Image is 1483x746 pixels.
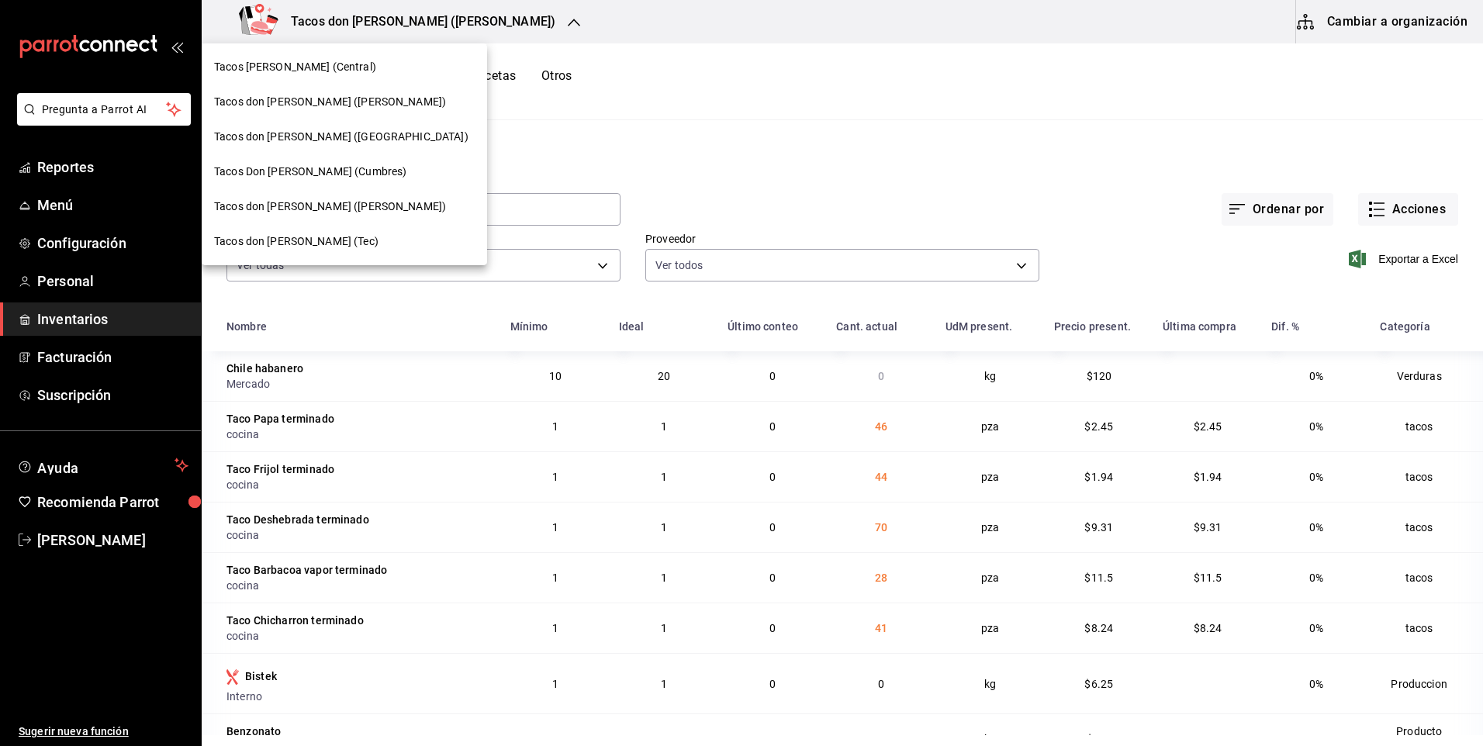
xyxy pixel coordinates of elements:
div: Tacos Don [PERSON_NAME] (Cumbres) [202,154,487,189]
span: Tacos don [PERSON_NAME] (Tec) [214,233,379,250]
div: Tacos [PERSON_NAME] (Central) [202,50,487,85]
span: Tacos don [PERSON_NAME] ([PERSON_NAME]) [214,94,446,110]
span: Tacos Don [PERSON_NAME] (Cumbres) [214,164,406,180]
span: Tacos [PERSON_NAME] (Central) [214,59,376,75]
div: Tacos don [PERSON_NAME] ([GEOGRAPHIC_DATA]) [202,119,487,154]
div: Tacos don [PERSON_NAME] ([PERSON_NAME]) [202,85,487,119]
span: Tacos don [PERSON_NAME] ([GEOGRAPHIC_DATA]) [214,129,468,145]
div: Tacos don [PERSON_NAME] ([PERSON_NAME]) [202,189,487,224]
span: Tacos don [PERSON_NAME] ([PERSON_NAME]) [214,199,446,215]
div: Tacos don [PERSON_NAME] (Tec) [202,224,487,259]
